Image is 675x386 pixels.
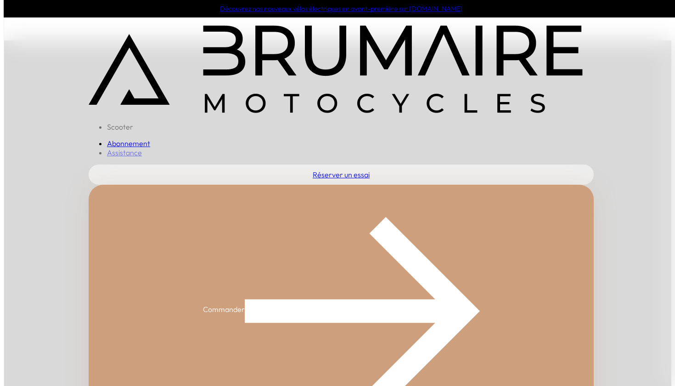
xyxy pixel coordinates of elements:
[107,122,594,131] p: Scooter
[89,165,594,185] a: Réserver un essai
[107,139,150,148] a: Abonnement
[107,148,142,157] a: Assistance
[89,25,583,113] img: Brumaire Motocycles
